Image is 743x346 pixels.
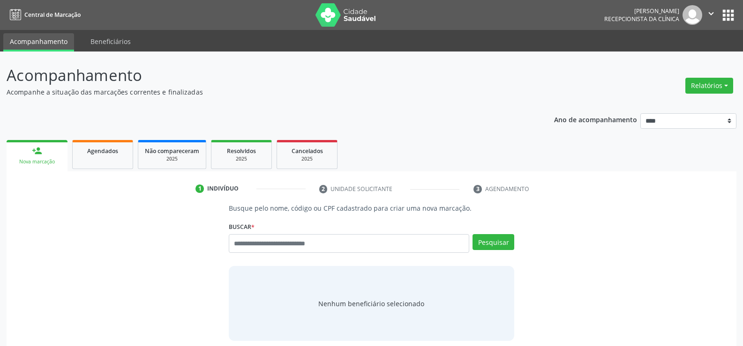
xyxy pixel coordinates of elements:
[318,299,424,309] span: Nenhum beneficiário selecionado
[145,155,199,162] div: 2025
[7,64,518,87] p: Acompanhamento
[685,78,733,94] button: Relatórios
[284,155,330,162] div: 2025
[87,147,118,155] span: Agendados
[229,220,255,234] label: Buscar
[13,158,61,165] div: Nova marcação
[683,5,702,25] img: img
[720,7,736,23] button: apps
[227,147,256,155] span: Resolvidos
[473,234,514,250] button: Pesquisar
[218,155,265,162] div: 2025
[706,8,716,19] i: 
[145,147,199,155] span: Não compareceram
[604,7,679,15] div: [PERSON_NAME]
[604,15,679,23] span: Recepcionista da clínica
[7,7,81,22] a: Central de Marcação
[84,33,137,50] a: Beneficiários
[554,113,637,125] p: Ano de acompanhamento
[229,203,514,213] p: Busque pelo nome, código ou CPF cadastrado para criar uma nova marcação.
[7,87,518,97] p: Acompanhe a situação das marcações correntes e finalizadas
[702,5,720,25] button: 
[3,33,74,52] a: Acompanhamento
[24,11,81,19] span: Central de Marcação
[292,147,323,155] span: Cancelados
[195,184,204,193] div: 1
[32,146,42,156] div: person_add
[207,184,239,193] div: Indivíduo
